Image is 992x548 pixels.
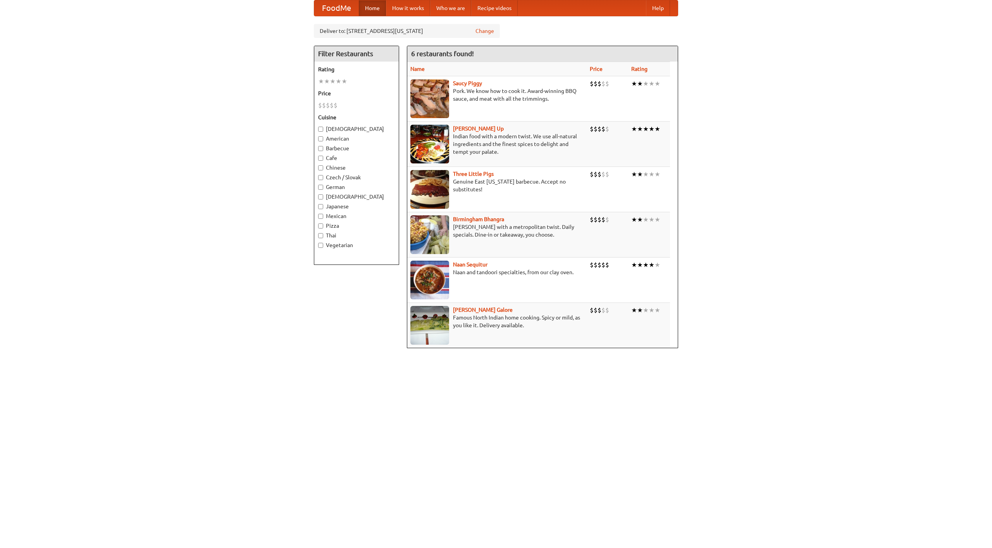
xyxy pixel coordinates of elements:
[322,101,326,110] li: $
[637,79,643,88] li: ★
[649,79,654,88] li: ★
[318,203,395,210] label: Japanese
[654,306,660,314] li: ★
[318,243,323,248] input: Vegetarian
[654,79,660,88] li: ★
[453,307,513,313] a: [PERSON_NAME] Galore
[386,0,430,16] a: How it works
[410,87,584,103] p: Pork. We know how to cook it. Award-winning BBQ sauce, and meat with all the trimmings.
[318,204,323,209] input: Japanese
[453,261,487,268] a: Naan Sequitur
[598,79,601,88] li: $
[590,261,594,269] li: $
[594,306,598,314] li: $
[649,170,654,179] li: ★
[410,268,584,276] p: Naan and tandoori specialties, from our clay oven.
[318,222,395,230] label: Pizza
[590,66,603,72] a: Price
[318,164,395,172] label: Chinese
[318,144,395,152] label: Barbecue
[324,77,330,86] li: ★
[318,101,322,110] li: $
[605,306,609,314] li: $
[318,156,323,161] input: Cafe
[594,215,598,224] li: $
[410,215,449,254] img: bhangra.jpg
[605,261,609,269] li: $
[410,170,449,209] img: littlepigs.jpg
[410,178,584,193] p: Genuine East [US_STATE] barbecue. Accept no substitutes!
[314,24,500,38] div: Deliver to: [STREET_ADDRESS][US_STATE]
[598,261,601,269] li: $
[637,125,643,133] li: ★
[359,0,386,16] a: Home
[453,171,494,177] a: Three Little Pigs
[330,101,334,110] li: $
[594,79,598,88] li: $
[631,261,637,269] li: ★
[411,50,474,57] ng-pluralize: 6 restaurants found!
[318,127,323,132] input: [DEMOGRAPHIC_DATA]
[601,125,605,133] li: $
[318,241,395,249] label: Vegetarian
[601,170,605,179] li: $
[318,146,323,151] input: Barbecue
[631,170,637,179] li: ★
[453,216,504,222] b: Birmingham Bhangra
[336,77,341,86] li: ★
[453,125,504,132] b: [PERSON_NAME] Up
[318,165,323,170] input: Chinese
[318,214,323,219] input: Mexican
[631,306,637,314] li: ★
[318,65,395,73] h5: Rating
[590,79,594,88] li: $
[318,185,323,190] input: German
[318,154,395,162] label: Cafe
[475,27,494,35] a: Change
[471,0,518,16] a: Recipe videos
[605,215,609,224] li: $
[410,66,425,72] a: Name
[318,125,395,133] label: [DEMOGRAPHIC_DATA]
[590,215,594,224] li: $
[410,261,449,299] img: naansequitur.jpg
[453,80,482,86] a: Saucy Piggy
[341,77,347,86] li: ★
[654,125,660,133] li: ★
[590,306,594,314] li: $
[318,89,395,97] h5: Price
[601,306,605,314] li: $
[318,135,395,143] label: American
[594,261,598,269] li: $
[637,306,643,314] li: ★
[598,170,601,179] li: $
[314,46,399,62] h4: Filter Restaurants
[601,215,605,224] li: $
[410,223,584,239] p: [PERSON_NAME] with a metropolitan twist. Daily specials. Dine-in or takeaway, you choose.
[318,212,395,220] label: Mexican
[654,170,660,179] li: ★
[410,79,449,118] img: saucy.jpg
[637,170,643,179] li: ★
[601,79,605,88] li: $
[643,125,649,133] li: ★
[631,215,637,224] li: ★
[654,215,660,224] li: ★
[594,170,598,179] li: $
[410,314,584,329] p: Famous North Indian home cooking. Spicy or mild, as you like it. Delivery available.
[631,125,637,133] li: ★
[643,79,649,88] li: ★
[594,125,598,133] li: $
[590,125,594,133] li: $
[318,232,395,239] label: Thai
[598,306,601,314] li: $
[314,0,359,16] a: FoodMe
[318,233,323,238] input: Thai
[318,193,395,201] label: [DEMOGRAPHIC_DATA]
[605,125,609,133] li: $
[410,306,449,345] img: currygalore.jpg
